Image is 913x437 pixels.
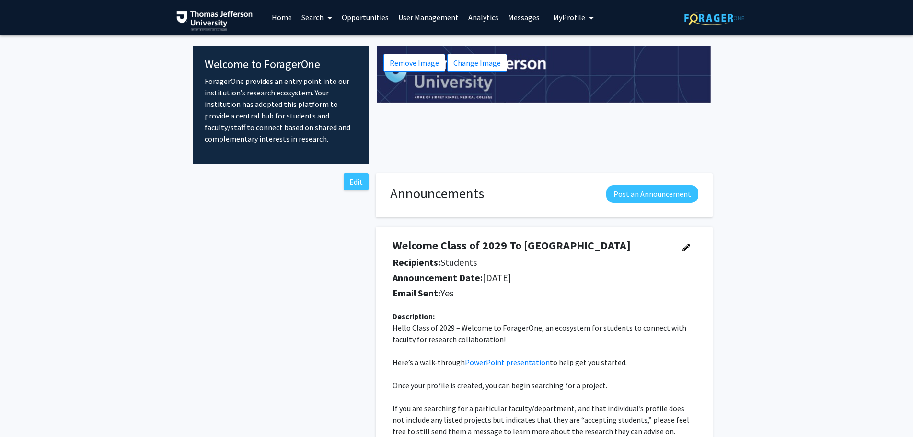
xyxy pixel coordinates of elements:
[393,0,463,34] a: User Management
[344,173,369,190] button: Edit
[393,379,696,391] p: Once your profile is created, you can begin searching for a project.
[390,185,484,202] h1: Announcements
[463,0,503,34] a: Analytics
[393,287,440,299] b: Email Sent:
[176,11,253,31] img: Thomas Jefferson University Logo
[393,257,670,268] h5: Students
[393,287,670,299] h5: Yes
[393,402,696,437] p: If you are searching for a particular faculty/department, and that individual’s profile does not ...
[7,394,41,430] iframe: Chat
[465,357,550,367] a: PowerPoint presentation
[205,58,358,71] h4: Welcome to ForagerOne
[205,75,358,144] p: ForagerOne provides an entry point into our institution’s research ecosystem. Your institution ha...
[684,11,744,25] img: ForagerOne Logo
[606,185,698,203] button: Post an Announcement
[377,46,711,104] img: Cover Image
[297,0,337,34] a: Search
[503,0,544,34] a: Messages
[267,0,297,34] a: Home
[383,54,445,72] button: Remove Image
[393,310,696,322] div: Description:
[393,239,670,253] h4: Welcome Class of 2029 To [GEOGRAPHIC_DATA]
[553,12,585,22] span: My Profile
[447,54,507,72] button: Change Image
[393,256,440,268] b: Recipients:
[337,0,393,34] a: Opportunities
[393,272,670,283] h5: [DATE]
[393,356,696,368] p: Here’s a walk-through to help get you started.
[393,322,696,345] p: Hello Class of 2029 – Welcome to ForagerOne, an ecosystem for students to connect with faculty fo...
[393,272,483,283] b: Announcement Date:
